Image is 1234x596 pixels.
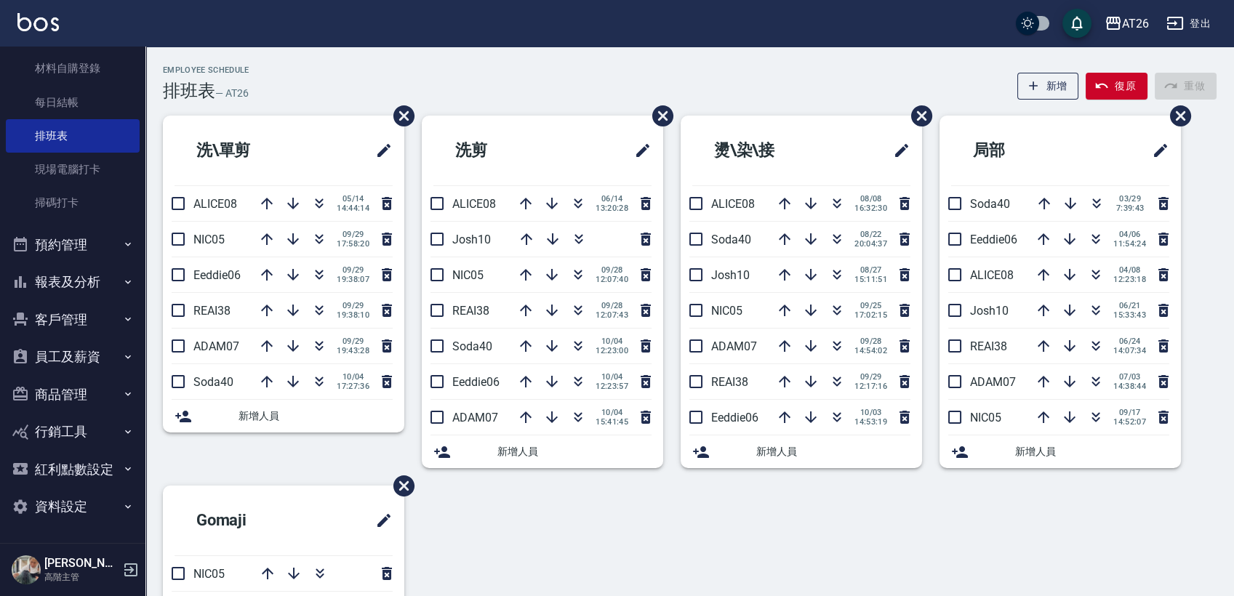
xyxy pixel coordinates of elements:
[163,81,215,101] h3: 排班表
[596,265,628,275] span: 09/28
[1015,444,1169,459] span: 新增人員
[951,124,1085,177] h2: 局部
[12,555,41,584] img: Person
[596,310,628,320] span: 12:07:43
[1122,15,1149,33] div: AT26
[337,310,369,320] span: 19:38:10
[711,411,758,424] span: Eeddie06
[337,382,369,391] span: 17:27:36
[6,226,140,264] button: 預約管理
[6,451,140,488] button: 紅利點數設定
[692,124,840,177] h2: 燙\染\接
[452,411,498,424] span: ADAM07
[1086,73,1147,100] button: 復原
[854,346,887,355] span: 14:54:02
[452,268,484,282] span: NIC05
[1099,9,1155,39] button: AT26
[337,301,369,310] span: 09/29
[711,339,757,353] span: ADAM07
[452,339,492,353] span: Soda40
[193,339,239,353] span: ADAM07
[596,382,628,391] span: 12:23:57
[193,268,241,282] span: Eeddie06
[970,197,1010,211] span: Soda40
[6,376,140,414] button: 商品管理
[970,375,1016,389] span: ADAM07
[641,94,676,137] span: 刪除班表
[497,444,652,459] span: 新增人員
[1159,94,1193,137] span: 刪除班表
[1113,337,1146,346] span: 06/24
[900,94,934,137] span: 刪除班表
[854,265,887,275] span: 08/27
[337,346,369,355] span: 19:43:28
[970,411,1001,424] span: NIC05
[6,52,140,85] a: 材料自購登錄
[6,86,140,119] a: 每日結帳
[239,408,393,424] span: 新增人員
[711,197,755,211] span: ALICE08
[452,197,496,211] span: ALICE08
[711,375,748,389] span: REAI38
[854,408,887,417] span: 10/03
[1113,408,1146,417] span: 09/17
[1113,417,1146,427] span: 14:52:07
[1062,9,1091,38] button: save
[854,230,887,239] span: 08/22
[433,124,567,177] h2: 洗剪
[6,413,140,451] button: 行銷工具
[193,233,225,246] span: NIC05
[854,239,887,249] span: 20:04:37
[854,310,887,320] span: 17:02:15
[854,372,887,382] span: 09/29
[1113,275,1146,284] span: 12:23:18
[596,301,628,310] span: 09/28
[625,133,652,168] span: 修改班表的標題
[366,503,393,538] span: 修改班表的標題
[970,233,1017,246] span: Eeddie06
[175,494,317,547] h2: Gomaji
[1113,301,1146,310] span: 06/21
[163,65,249,75] h2: Employee Schedule
[1113,382,1146,391] span: 14:38:44
[337,337,369,346] span: 09/29
[1113,265,1146,275] span: 04/08
[1113,372,1146,382] span: 07/03
[163,400,404,432] div: 新增人員
[939,435,1181,468] div: 新增人員
[970,304,1009,318] span: Josh10
[337,372,369,382] span: 10/04
[193,197,237,211] span: ALICE08
[596,417,628,427] span: 15:41:45
[452,304,489,318] span: REAI38
[854,194,887,204] span: 08/08
[711,268,750,282] span: Josh10
[382,94,417,137] span: 刪除班表
[1017,73,1079,100] button: 新增
[17,13,59,31] img: Logo
[422,435,663,468] div: 新增人員
[6,119,140,153] a: 排班表
[681,435,922,468] div: 新增人員
[884,133,910,168] span: 修改班表的標題
[6,153,140,186] a: 現場電腦打卡
[337,239,369,249] span: 17:58:20
[596,275,628,284] span: 12:07:40
[337,275,369,284] span: 19:38:07
[337,265,369,275] span: 09/29
[1143,133,1169,168] span: 修改班表的標題
[1114,194,1146,204] span: 03/29
[6,186,140,220] a: 掃碼打卡
[6,301,140,339] button: 客戶管理
[175,124,319,177] h2: 洗\單剪
[854,204,887,213] span: 16:32:30
[756,444,910,459] span: 新增人員
[193,304,231,318] span: REAI38
[711,304,742,318] span: NIC05
[711,233,751,246] span: Soda40
[854,301,887,310] span: 09/25
[596,346,628,355] span: 12:23:00
[970,339,1007,353] span: REAI38
[1114,204,1146,213] span: 7:39:43
[1113,310,1146,320] span: 15:33:43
